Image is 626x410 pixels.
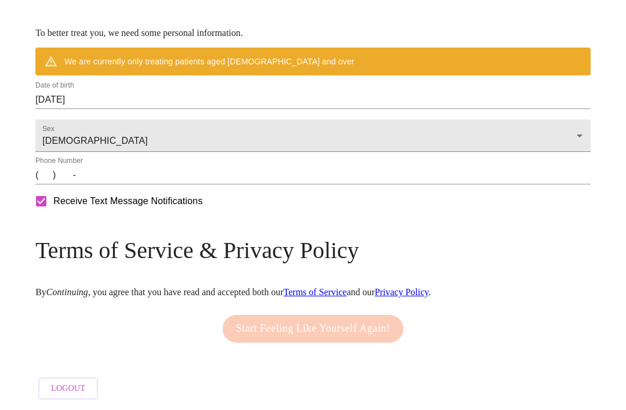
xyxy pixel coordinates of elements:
div: [DEMOGRAPHIC_DATA] [35,119,591,152]
a: Privacy Policy [375,287,429,297]
a: Terms of Service [283,287,347,297]
label: Phone Number [35,158,83,165]
span: Logout [51,382,85,396]
div: We are currently only treating patients aged [DEMOGRAPHIC_DATA] and over [64,51,354,72]
p: To better treat you, we need some personal information. [35,28,591,38]
p: By , you agree that you have read and accepted both our and our . [35,287,591,297]
button: Logout [38,378,98,400]
span: Receive Text Message Notifications [53,194,202,208]
em: Continuing [46,287,88,297]
h3: Terms of Service & Privacy Policy [35,237,591,264]
label: Date of birth [35,82,74,89]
